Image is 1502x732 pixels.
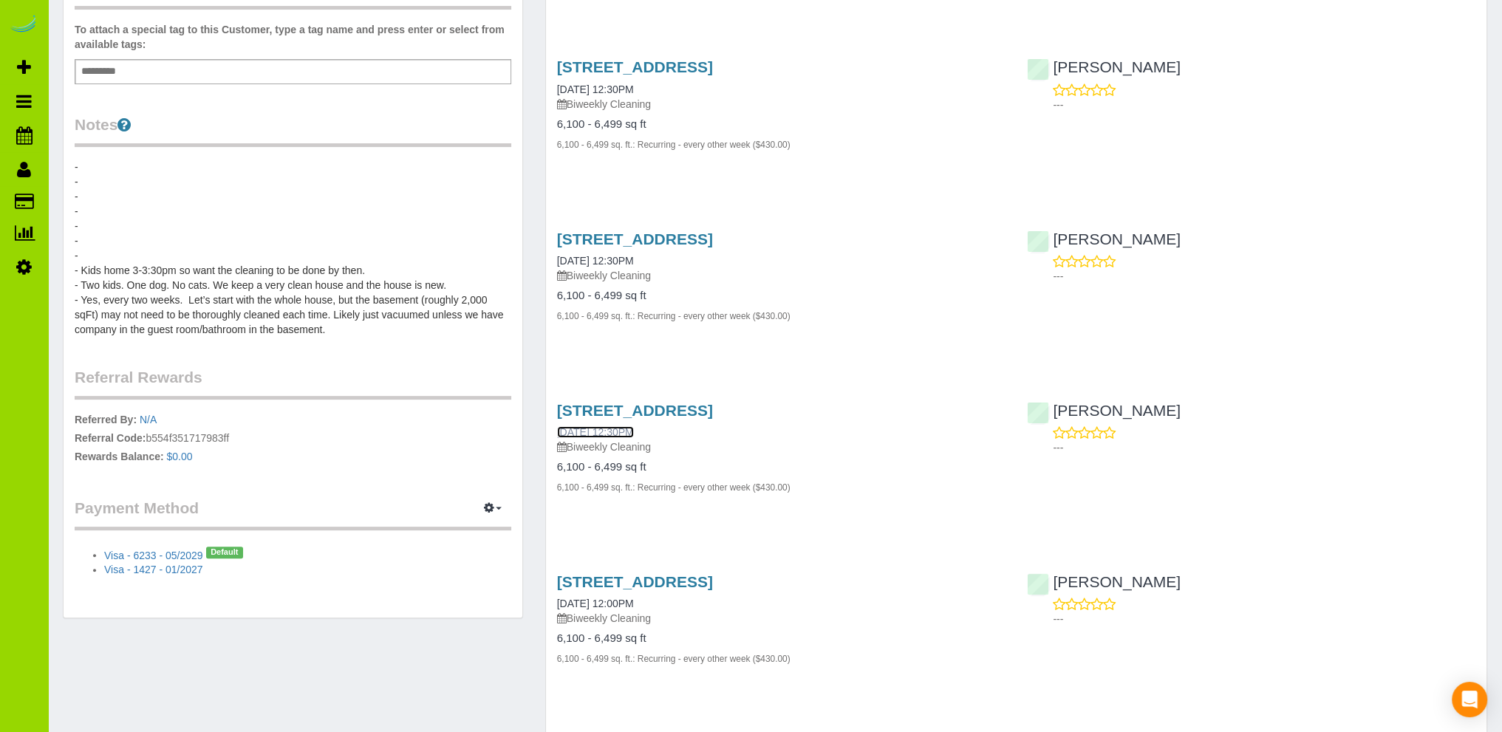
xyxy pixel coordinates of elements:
[104,564,203,575] a: Visa - 1427 - 01/2027
[557,439,1006,454] p: Biweekly Cleaning
[1027,230,1181,247] a: [PERSON_NAME]
[557,632,1006,645] h4: 6,100 - 6,499 sq ft
[1027,573,1181,590] a: [PERSON_NAME]
[557,97,1006,112] p: Biweekly Cleaning
[557,140,791,150] small: 6,100 - 6,499 sq. ft.: Recurring - every other week ($430.00)
[557,268,1006,283] p: Biweekly Cleaning
[557,598,634,609] a: [DATE] 12:00PM
[557,611,1006,626] p: Biweekly Cleaning
[1053,98,1475,112] p: ---
[140,414,157,425] a: N/A
[75,22,511,52] label: To attach a special tag to this Customer, type a tag name and press enter or select from availabl...
[9,15,38,35] img: Automaid Logo
[557,482,791,493] small: 6,100 - 6,499 sq. ft.: Recurring - every other week ($430.00)
[206,547,243,558] span: Default
[1053,612,1475,626] p: ---
[557,230,713,247] a: [STREET_ADDRESS]
[557,461,1006,473] h4: 6,100 - 6,499 sq ft
[75,412,137,427] label: Referred By:
[557,58,713,75] a: [STREET_ADDRESS]
[557,290,1006,302] h4: 6,100 - 6,499 sq ft
[557,83,634,95] a: [DATE] 12:30PM
[75,431,146,445] label: Referral Code:
[557,118,1006,131] h4: 6,100 - 6,499 sq ft
[1452,682,1487,717] div: Open Intercom Messenger
[557,573,713,590] a: [STREET_ADDRESS]
[167,451,193,462] a: $0.00
[75,497,511,530] legend: Payment Method
[75,160,511,337] pre: - - - - - - - - Kids home 3-3:30pm so want the cleaning to be done by then. - Two kids. One dog. ...
[75,412,511,468] p: b554f351717983ff
[104,549,203,561] a: Visa - 6233 - 05/2029
[75,449,164,464] label: Rewards Balance:
[557,426,634,438] a: [DATE] 12:30PM
[557,255,634,267] a: [DATE] 12:30PM
[557,654,791,664] small: 6,100 - 6,499 sq. ft.: Recurring - every other week ($430.00)
[1027,402,1181,419] a: [PERSON_NAME]
[557,311,791,321] small: 6,100 - 6,499 sq. ft.: Recurring - every other week ($430.00)
[75,114,511,147] legend: Notes
[1053,269,1475,284] p: ---
[557,402,713,419] a: [STREET_ADDRESS]
[75,366,511,400] legend: Referral Rewards
[1053,440,1475,455] p: ---
[1027,58,1181,75] a: [PERSON_NAME]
